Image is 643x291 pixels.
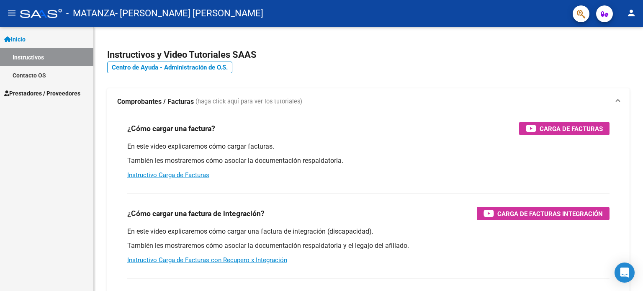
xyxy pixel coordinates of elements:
p: También les mostraremos cómo asociar la documentación respaldatoria y el legajo del afiliado. [127,241,610,250]
strong: Comprobantes / Facturas [117,97,194,106]
button: Carga de Facturas Integración [477,207,610,220]
a: Instructivo Carga de Facturas con Recupero x Integración [127,256,287,264]
h2: Instructivos y Video Tutoriales SAAS [107,47,630,63]
p: En este video explicaremos cómo cargar facturas. [127,142,610,151]
span: - [PERSON_NAME] [PERSON_NAME] [115,4,263,23]
mat-icon: person [626,8,636,18]
span: - MATANZA [66,4,115,23]
span: Inicio [4,35,26,44]
button: Carga de Facturas [519,122,610,135]
p: En este video explicaremos cómo cargar una factura de integración (discapacidad). [127,227,610,236]
h3: ¿Cómo cargar una factura? [127,123,215,134]
a: Centro de Ayuda - Administración de O.S. [107,62,232,73]
span: (haga click aquí para ver los tutoriales) [195,97,302,106]
mat-icon: menu [7,8,17,18]
mat-expansion-panel-header: Comprobantes / Facturas (haga click aquí para ver los tutoriales) [107,88,630,115]
p: También les mostraremos cómo asociar la documentación respaldatoria. [127,156,610,165]
a: Instructivo Carga de Facturas [127,171,209,179]
span: Carga de Facturas [540,124,603,134]
span: Prestadores / Proveedores [4,89,80,98]
h3: ¿Cómo cargar una factura de integración? [127,208,265,219]
div: Open Intercom Messenger [615,263,635,283]
span: Carga de Facturas Integración [497,209,603,219]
